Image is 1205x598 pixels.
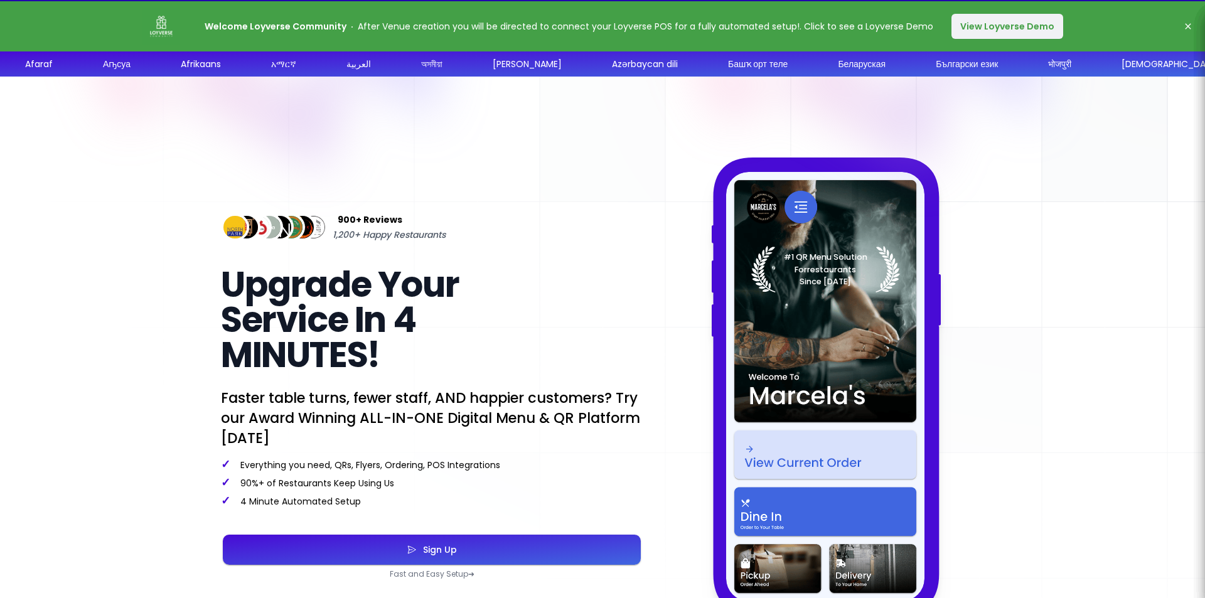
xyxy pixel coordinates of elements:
span: ✓ [221,493,230,508]
img: Review Img [232,213,260,242]
div: Sign Up [417,545,457,554]
img: Review Img [221,213,249,242]
button: Sign Up [223,535,641,565]
div: Аҧсуа [103,58,131,71]
button: View Loyverse Demo [951,14,1063,39]
img: Review Img [244,213,272,242]
span: 1,200+ Happy Restaurants [333,227,446,242]
div: Беларуская [838,58,886,71]
img: Laurel [751,246,900,292]
strong: Welcome Loyverse Community [205,20,346,33]
div: অসমীয়া [421,58,442,71]
div: Afaraf [25,58,53,71]
p: After Venue creation you will be directed to connect your Loyverse POS for a fully automated setu... [205,19,933,34]
span: Upgrade Your Service In 4 MINUTES! [221,260,459,380]
div: Afrikaans [181,58,221,71]
span: 900+ Reviews [338,212,402,227]
img: Review Img [277,213,306,242]
img: Review Img [299,213,328,242]
span: ✓ [221,456,230,472]
div: Azərbaycan dili [612,58,678,71]
span: ✓ [221,474,230,490]
img: Review Img [255,213,283,242]
div: Български език [936,58,998,71]
p: 90%+ of Restaurants Keep Using Us [221,476,643,489]
img: Review Img [266,213,294,242]
p: Everything you need, QRs, Flyers, Ordering, POS Integrations [221,458,643,471]
p: Fast and Easy Setup ➜ [221,569,643,579]
p: Faster table turns, fewer staff, AND happier customers? Try our Award Winning ALL-IN-ONE Digital ... [221,388,643,448]
div: [PERSON_NAME] [493,58,562,71]
div: العربية [346,58,371,71]
p: 4 Minute Automated Setup [221,494,643,508]
div: አማርኛ [271,58,296,71]
div: Башҡорт теле [728,58,788,71]
div: भोजपुरी [1048,58,1071,71]
img: Review Img [289,213,317,242]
